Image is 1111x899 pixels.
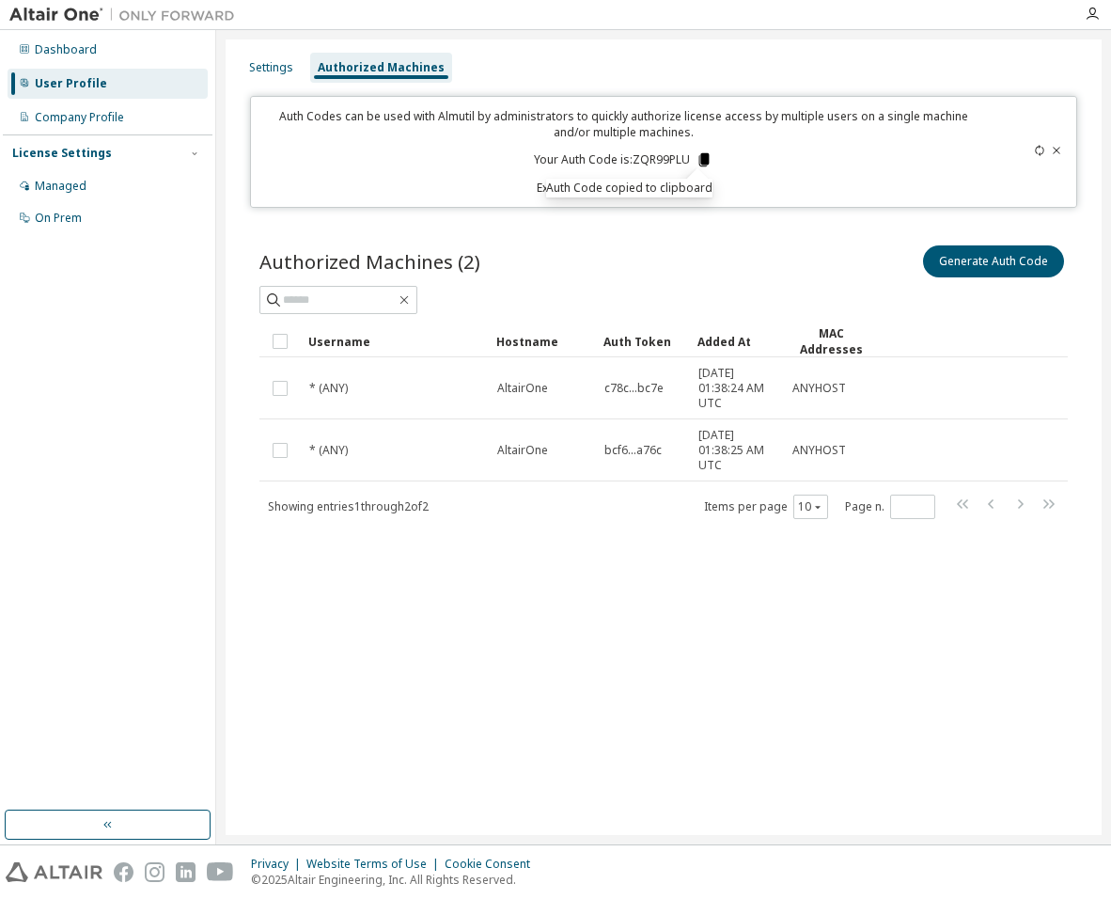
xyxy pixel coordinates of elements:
span: Page n. [845,495,935,519]
div: Settings [249,60,293,75]
button: Generate Auth Code [923,245,1064,277]
span: c78c...bc7e [604,381,664,396]
span: * (ANY) [309,381,348,396]
div: Website Terms of Use [306,857,445,872]
p: Your Auth Code is: ZQR99PLU [534,151,712,168]
img: Altair One [9,6,244,24]
div: Cookie Consent [445,857,541,872]
span: [DATE] 01:38:24 AM UTC [698,366,775,411]
div: Privacy [251,857,306,872]
span: [DATE] 01:38:25 AM UTC [698,428,775,473]
p: © 2025 Altair Engineering, Inc. All Rights Reserved. [251,872,541,888]
div: Authorized Machines [318,60,445,75]
span: Showing entries 1 through 2 of 2 [268,498,429,514]
div: License Settings [12,146,112,161]
img: youtube.svg [207,862,234,882]
div: On Prem [35,211,82,226]
div: MAC Addresses [791,325,870,357]
span: ANYHOST [792,443,846,458]
span: Authorized Machines (2) [259,248,480,275]
span: bcf6...a76c [604,443,662,458]
div: Hostname [496,326,588,356]
p: Auth Codes can be used with Almutil by administrators to quickly authorize license access by mult... [262,108,985,140]
span: AltairOne [497,443,548,458]
div: Added At [697,326,776,356]
p: Expires in 12 minutes, 45 seconds [262,180,985,196]
img: linkedin.svg [176,862,196,882]
img: altair_logo.svg [6,862,102,882]
button: 10 [798,499,823,514]
span: AltairOne [497,381,548,396]
div: Auth Code copied to clipboard [546,179,712,197]
div: Managed [35,179,86,194]
img: instagram.svg [145,862,164,882]
div: Company Profile [35,110,124,125]
div: Auth Token [603,326,682,356]
div: User Profile [35,76,107,91]
span: Items per page [704,495,828,519]
span: * (ANY) [309,443,348,458]
img: facebook.svg [114,862,133,882]
span: ANYHOST [792,381,846,396]
div: Username [308,326,481,356]
div: Dashboard [35,42,97,57]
